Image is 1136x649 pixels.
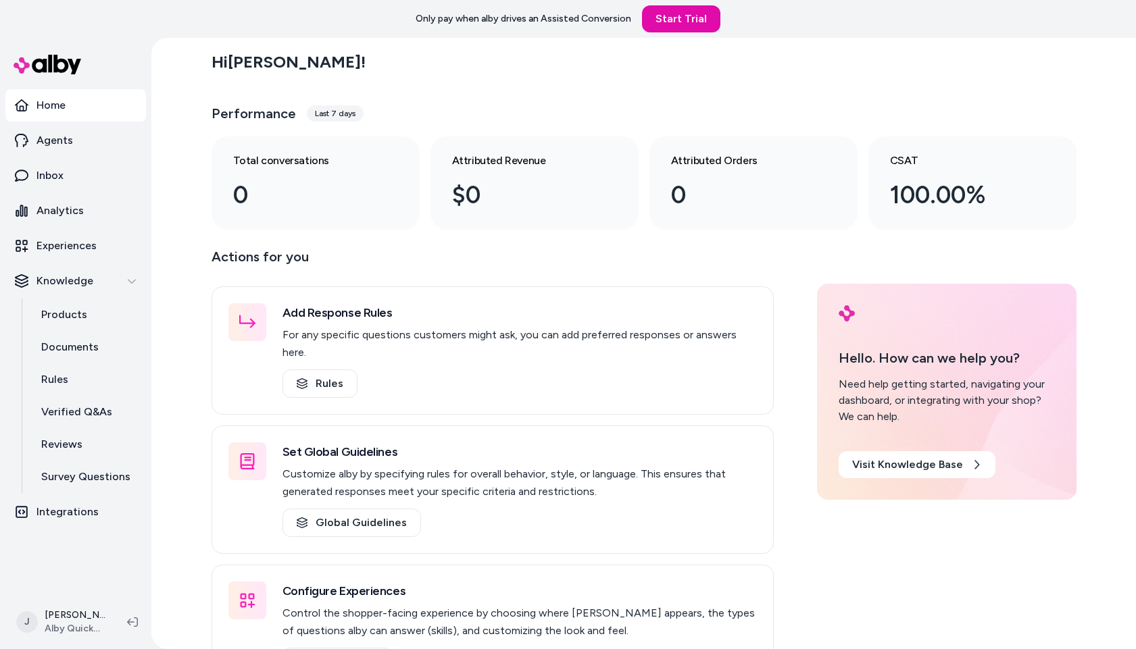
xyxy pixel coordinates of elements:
[41,404,112,420] p: Verified Q&As
[671,153,814,169] h3: Attributed Orders
[212,246,774,278] p: Actions for you
[36,273,93,289] p: Knowledge
[282,303,757,322] h3: Add Response Rules
[671,177,814,213] div: 0
[282,369,357,398] a: Rules
[5,194,146,227] a: Analytics
[41,436,82,452] p: Reviews
[212,104,296,123] h3: Performance
[282,326,757,361] p: For any specific questions customers might ask, you can add preferred responses or answers here.
[45,608,105,622] p: [PERSON_NAME]
[839,305,855,321] img: alby Logo
[416,12,631,26] p: Only pay when alby drives an Assisted Conversion
[212,136,420,230] a: Total conversations 0
[452,177,595,213] div: $0
[212,52,366,72] h2: Hi [PERSON_NAME] !
[868,136,1077,230] a: CSAT 100.00%
[282,604,757,640] p: Control the shopper-facing experience by choosing where [PERSON_NAME] appears, the types of quest...
[28,298,146,331] a: Products
[5,159,146,192] a: Inbox
[649,136,858,230] a: Attributed Orders 0
[233,153,376,169] h3: Total conversations
[282,465,757,500] p: Customize alby by specifying rules for overall behavior, style, or language. This ensures that ge...
[41,469,130,485] p: Survey Questions
[41,371,68,388] p: Rules
[36,504,99,520] p: Integrations
[5,265,146,297] button: Knowledge
[5,124,146,157] a: Agents
[16,611,38,633] span: J
[282,509,421,537] a: Global Guidelines
[839,348,1055,368] p: Hello. How can we help you?
[282,442,757,461] h3: Set Global Guidelines
[36,238,97,254] p: Experiences
[233,177,376,213] div: 0
[307,105,364,122] div: Last 7 days
[282,581,757,600] h3: Configure Experiences
[430,136,639,230] a: Attributed Revenue $0
[41,307,87,323] p: Products
[890,153,1033,169] h3: CSAT
[5,89,146,122] a: Home
[890,177,1033,213] div: 100.00%
[28,331,146,363] a: Documents
[36,132,73,149] p: Agents
[36,167,64,184] p: Inbox
[41,339,99,355] p: Documents
[642,5,720,32] a: Start Trial
[14,55,81,74] img: alby Logo
[839,376,1055,425] div: Need help getting started, navigating your dashboard, or integrating with your shop? We can help.
[5,230,146,262] a: Experiences
[28,461,146,493] a: Survey Questions
[452,153,595,169] h3: Attributed Revenue
[28,396,146,428] a: Verified Q&As
[36,203,84,219] p: Analytics
[45,622,105,635] span: Alby QuickStart Store
[28,363,146,396] a: Rules
[8,600,116,644] button: J[PERSON_NAME]Alby QuickStart Store
[28,428,146,461] a: Reviews
[839,451,995,478] a: Visit Knowledge Base
[36,97,66,113] p: Home
[5,496,146,528] a: Integrations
